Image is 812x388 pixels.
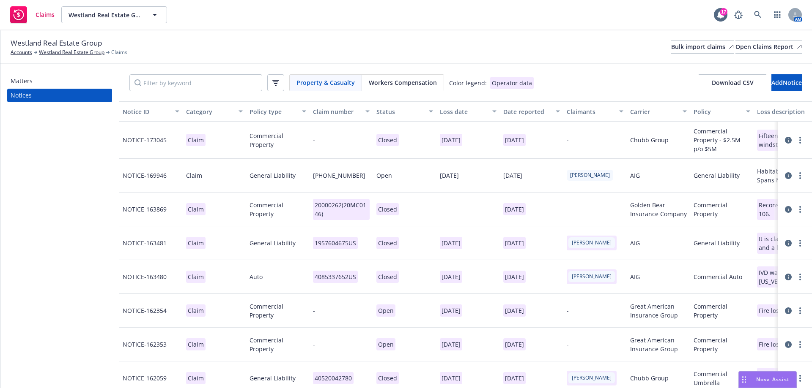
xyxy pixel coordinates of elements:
p: [DATE] [503,271,526,283]
div: Open [376,171,392,180]
div: [PHONE_NUMBER] [313,171,365,180]
span: Westland Real Estate Group [11,38,102,49]
p: [DATE] [503,203,526,215]
span: AIG [630,239,640,247]
button: Notice ID [119,101,183,122]
span: General Liability [250,374,296,383]
a: Matters [7,74,112,88]
span: [PERSON_NAME] [572,374,612,382]
span: Claim [186,203,206,215]
span: NOTICE- 162354 [123,306,167,315]
span: Commercial Property [694,201,750,218]
div: - [310,122,373,159]
span: [PERSON_NAME] [570,171,610,179]
span: Add Notice [771,79,802,87]
p: Claim [186,271,206,283]
div: Notice ID [123,107,170,116]
span: AIG [630,272,640,281]
div: Open Claims Report [735,41,802,53]
span: Westland Real Estate Group [69,11,142,19]
span: Claims [36,11,55,18]
p: Closed [376,203,399,215]
div: Claim [186,171,202,180]
span: Workers Compensation [369,78,437,87]
span: [DATE] [440,338,462,350]
p: Open [376,338,395,350]
div: Bulk import claims [671,41,734,53]
a: more [795,135,805,145]
span: Commercial Property - $2.5M p/o $5M [694,127,750,153]
span: Claim [186,304,206,317]
span: Commercial Property [250,131,306,149]
button: Policy [690,101,754,122]
span: [DATE] [440,304,462,317]
span: [DATE] [503,134,526,146]
div: Drag to move [739,372,749,388]
span: Closed [376,237,399,249]
a: more [795,306,805,316]
span: Chubb Group [630,374,669,383]
div: - [310,328,373,361]
button: AddNotice [771,74,802,91]
div: Category [186,107,233,116]
span: General Liability [694,239,740,247]
p: Closed [376,271,399,283]
span: [PERSON_NAME] [572,239,612,247]
div: [DATE] [503,171,522,180]
span: 4085337652US [313,271,358,283]
div: 17 [720,8,727,16]
p: [DATE] [503,372,526,384]
span: General Liability [250,239,296,247]
span: NOTICE- 162059 [123,374,167,383]
span: Claim [186,134,206,146]
span: Commercial Property [694,336,750,353]
span: Auto [250,272,263,281]
span: Claim [186,338,206,350]
button: Claimants [563,101,627,122]
div: Notices [11,89,32,102]
span: Great American Insurance Group [630,336,687,353]
p: Claim [186,237,206,249]
button: Nova Assist [738,371,797,388]
span: [DATE] [440,134,462,146]
span: Chubb Group [630,136,669,144]
p: 20000262(20MC0146) [313,199,370,220]
span: Commercial Property [250,201,306,218]
button: Date reported [500,101,563,122]
span: Claims [111,49,127,56]
a: more [795,373,805,383]
p: [DATE] [503,237,526,249]
span: [DATE] [440,372,462,384]
p: Closed [376,372,399,384]
div: - [567,340,569,349]
button: Policy type [246,101,310,122]
span: Commercial Property [250,302,306,320]
span: [DATE] [440,271,462,283]
div: - [436,193,500,226]
span: Golden Bear Insurance Company [630,201,687,218]
div: - [310,294,373,328]
span: NOTICE- 173045 [123,136,167,144]
a: Search [749,6,766,23]
div: Matters [11,74,33,88]
span: Commercial Auto [694,272,742,281]
span: NOTICE- 163869 [123,205,167,214]
a: more [795,339,805,350]
span: Commercial Property [250,336,306,353]
p: [DATE] [503,338,526,350]
input: Filter by keyword [129,74,262,91]
div: Date reported [503,107,551,116]
p: [DATE] [440,237,462,249]
a: Switch app [769,6,786,23]
span: Great American Insurance Group [630,302,687,320]
span: Open [376,304,395,317]
span: [PERSON_NAME] [572,273,612,280]
span: General Liability [250,171,296,180]
span: Property & Casualty [296,78,355,87]
span: Download CSV [712,79,754,87]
